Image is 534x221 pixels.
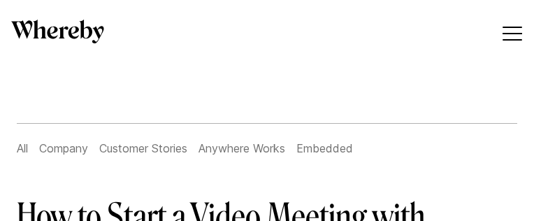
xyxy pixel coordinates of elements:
a: Company [39,141,88,155]
a: Customer Stories [99,141,187,155]
a: All [17,141,28,155]
svg: Whereby [11,20,104,43]
a: Anywhere Works [199,141,285,155]
a: Embedded [296,141,353,155]
a: Whereby [11,20,104,48]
